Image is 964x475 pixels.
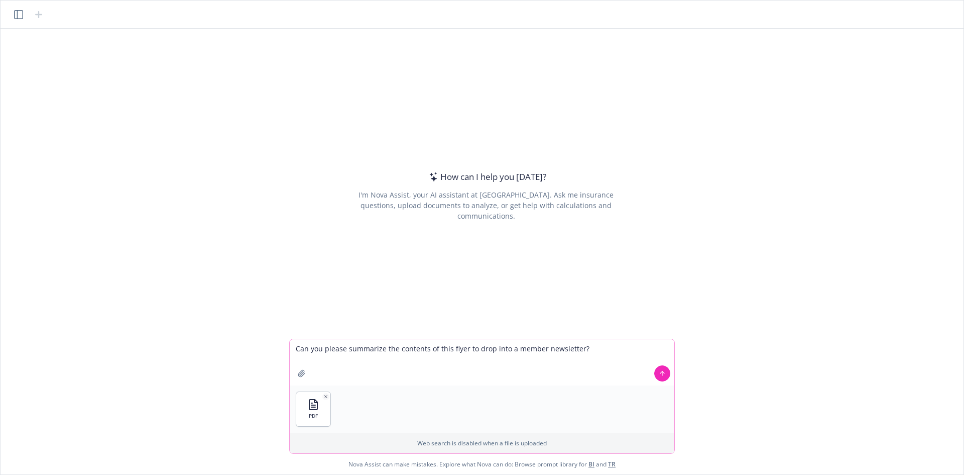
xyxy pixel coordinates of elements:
[426,170,546,183] div: How can I help you [DATE]?
[309,413,318,419] span: PDF
[344,189,627,221] div: I'm Nova Assist, your AI assistant at [GEOGRAPHIC_DATA]. Ask me insurance questions, upload docum...
[608,460,616,468] a: TR
[296,439,668,447] p: Web search is disabled when a file is uploaded
[348,454,616,474] span: Nova Assist can make mistakes. Explore what Nova can do: Browse prompt library for and
[290,339,674,386] textarea: Can you please summarize the contents of this flyer to drop into a member newsletter?
[296,392,330,426] button: PDF
[588,460,594,468] a: BI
